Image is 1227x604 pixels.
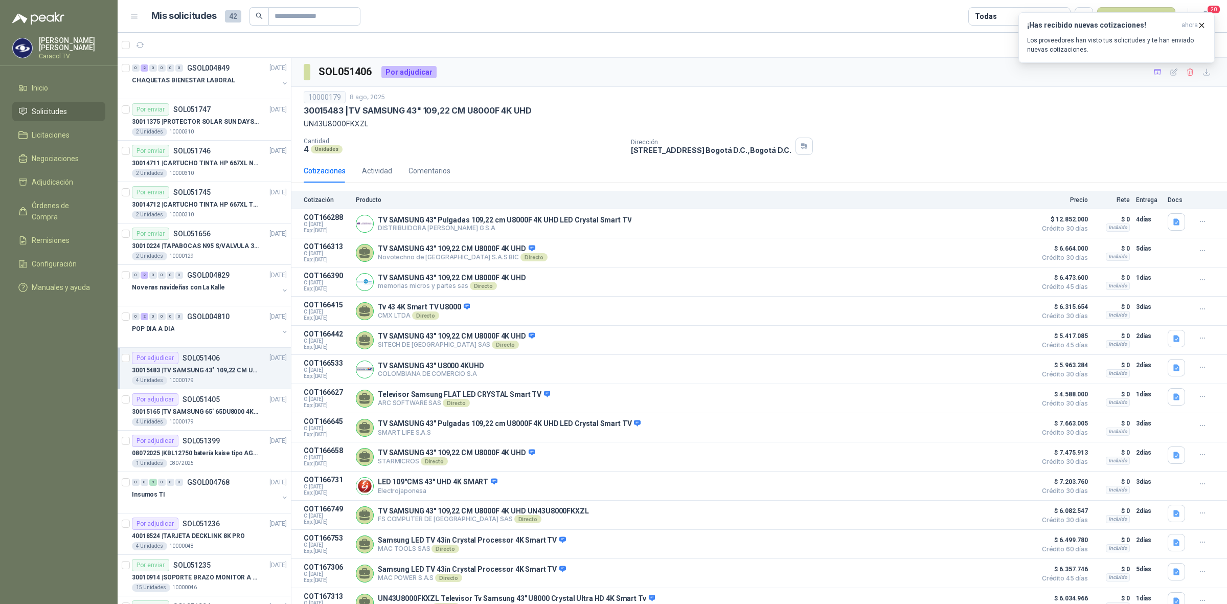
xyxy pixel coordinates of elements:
p: Docs [1168,196,1188,204]
p: COT166749 [304,505,350,513]
p: 30014711 | CARTUCHO TINTA HP 667XL NEGRO [132,159,259,168]
div: Incluido [1106,544,1130,552]
div: 0 [175,479,183,486]
div: Directo [514,515,541,523]
span: Órdenes de Compra [32,200,96,222]
p: Entrega [1136,196,1162,204]
p: 2 días [1136,505,1162,517]
div: Incluido [1106,573,1130,581]
p: TV SAMSUNG 43" 109,22 CM U8000F 4K UHD [378,449,535,458]
p: SITECH DE [GEOGRAPHIC_DATA] SAS [378,341,535,349]
img: Logo peakr [12,12,64,25]
p: COT166415 [304,301,350,309]
p: 2 días [1136,446,1162,459]
img: Company Logo [356,215,373,232]
p: memorias micros y partes sas [378,282,526,290]
a: Por adjudicarSOL051406[DATE] 30015483 |TV SAMSUNG 43" 109,22 CM U8000F 4K UHD4 Unidades10000179 [118,348,291,389]
p: SOL051656 [173,230,211,237]
p: [DATE] [269,353,287,363]
div: Incluido [1106,515,1130,523]
div: 10000179 [304,91,346,103]
p: POP DIA A DIA [132,324,174,334]
div: 2 [141,313,148,320]
p: 30010224 | TAPABOCAS N95 S/VALVULA 3M 9010 [132,241,259,251]
div: 0 [158,479,166,486]
span: C: [DATE] [304,426,350,432]
div: Por adjudicar [132,352,178,364]
a: Por adjudicarSOL051399[DATE] 08072025 |KBL12750 batería kaise tipo AGM: 12V 75Ah1 Unidades08072025 [118,431,291,472]
span: $ 5.417.085 [1037,330,1088,342]
p: FS COMPUTER DE [GEOGRAPHIC_DATA] SAS [378,515,589,523]
p: 10000048 [169,542,194,550]
p: SOL051406 [183,354,220,362]
span: 20 [1207,5,1221,14]
div: Directo [431,545,459,553]
span: Crédito 30 días [1037,255,1088,261]
h3: ¡Has recibido nuevas cotizaciones! [1027,21,1177,30]
p: $ 0 [1094,330,1130,342]
p: 2 días [1136,330,1162,342]
a: Configuración [12,254,105,274]
p: Precio [1037,196,1088,204]
p: [STREET_ADDRESS] Bogotá D.C. , Bogotá D.C. [631,146,791,154]
div: Todas [975,11,996,22]
button: ¡Has recibido nuevas cotizaciones!ahora Los proveedores han visto tus solicitudes y te han enviad... [1018,12,1215,63]
div: Directo [470,282,497,290]
div: 0 [132,64,140,72]
p: 8 ago, 2025 [350,93,385,102]
div: 15 Unidades [132,584,170,592]
span: Exp: [DATE] [304,548,350,554]
span: C: [DATE] [304,338,350,344]
div: 0 [175,313,183,320]
div: Por enviar [132,145,169,157]
div: Por enviar [132,186,169,198]
p: 10000310 [169,211,194,219]
p: Cantidad [304,138,623,145]
a: Por enviarSOL051235[DATE] 30010914 |SOPORTE BRAZO MONITOR A ESCRITORIO NBF8015 Unidades10000046 [118,555,291,596]
div: 2 [141,64,148,72]
div: 4 Unidades [132,542,167,550]
p: COT167306 [304,563,350,571]
div: 0 [132,272,140,279]
p: 30011375 | PROTECTOR SOLAR SUN DAYS LOCION FPS 50 CAJA X 24 UN [132,117,259,127]
span: Crédito 30 días [1037,430,1088,436]
button: Nueva solicitud [1097,7,1175,26]
p: [DATE] [269,561,287,570]
img: Company Logo [356,361,373,378]
div: Actividad [362,165,392,176]
div: 0 [167,272,174,279]
span: $ 6.082.547 [1037,505,1088,517]
div: Por adjudicar [132,393,178,406]
p: 10000129 [169,252,194,260]
p: 2 días [1136,359,1162,371]
p: Novotechno de [GEOGRAPHIC_DATA] S.A.S BIC [378,253,548,261]
a: Negociaciones [12,149,105,168]
p: $ 0 [1094,505,1130,517]
span: $ 6.315.654 [1037,301,1088,313]
span: Crédito 30 días [1037,517,1088,523]
p: Insumos TI [132,490,165,500]
p: $ 0 [1094,272,1130,284]
p: COT166442 [304,330,350,338]
a: Solicitudes [12,102,105,121]
p: 3 días [1136,476,1162,488]
a: Remisiones [12,231,105,250]
p: 1 días [1136,388,1162,400]
p: TV SAMSUNG 43" 109,22 CM U8000F 4K UHD [378,332,535,341]
p: 2 días [1136,534,1162,546]
p: Televisor Samsung FLAT LED CRYSTAL Smart TV [378,390,550,399]
span: C: [DATE] [304,542,350,548]
span: $ 4.588.000 [1037,388,1088,400]
div: Incluido [1106,369,1130,377]
h1: Mis solicitudes [151,9,217,24]
p: $ 0 [1094,476,1130,488]
p: COT166658 [304,446,350,455]
p: SOL051405 [183,396,220,403]
p: [DATE] [269,271,287,280]
div: Incluido [1106,311,1130,319]
span: Negociaciones [32,153,79,164]
p: UN43U8000FKXZL [304,118,1215,129]
p: SMART LIFE S.A.S [378,429,641,436]
p: SOL051747 [173,106,211,113]
div: Por adjudicar [132,435,178,447]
